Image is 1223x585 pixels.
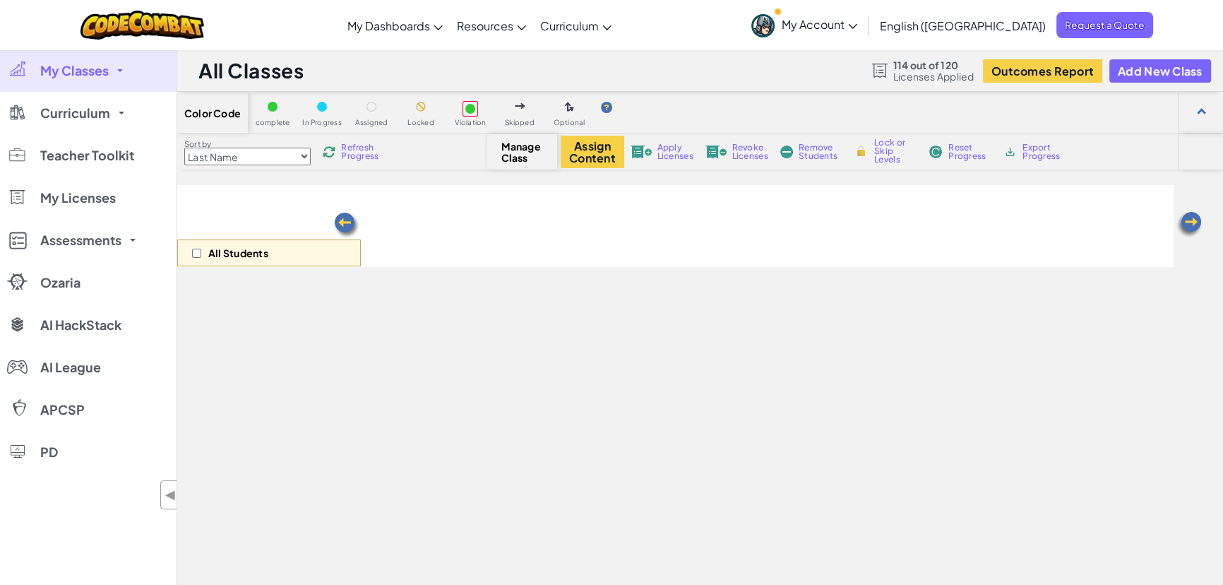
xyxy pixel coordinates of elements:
[40,234,121,247] span: Assessments
[929,146,943,158] img: IconReset.svg
[165,485,177,505] span: ◀
[450,6,533,45] a: Resources
[501,141,543,163] span: Manage Class
[40,149,134,162] span: Teacher Toolkit
[873,6,1053,45] a: English ([GEOGRAPHIC_DATA])
[40,191,116,204] span: My Licenses
[744,3,864,47] a: My Account
[1003,146,1017,158] img: IconArchive.svg
[705,146,727,158] img: IconLicenseRevoke.svg
[565,102,574,113] img: IconOptionalLevel.svg
[40,107,110,119] span: Curriculum
[1022,143,1066,160] span: Export Progress
[340,6,450,45] a: My Dashboards
[184,107,241,119] span: Color Code
[198,57,304,84] h1: All Classes
[302,119,342,126] span: In Progress
[515,103,525,109] img: IconSkippedLevel.svg
[540,18,599,33] span: Curriculum
[554,119,585,126] span: Optional
[631,146,652,158] img: IconLicenseApply.svg
[341,143,385,160] span: Refresh Progress
[505,119,535,126] span: Skipped
[782,17,857,32] span: My Account
[561,136,624,168] button: Assign Content
[40,361,101,374] span: AI League
[40,276,80,289] span: Ozaria
[323,146,335,158] img: IconReload.svg
[256,119,290,126] span: complete
[948,143,991,160] span: Reset Progress
[893,59,974,71] span: 114 out of 120
[40,319,121,331] span: AI HackStack
[1109,59,1211,83] button: Add New Class
[184,138,311,150] label: Sort by
[893,71,974,82] span: Licenses Applied
[874,138,916,164] span: Lock or Skip Levels
[347,18,430,33] span: My Dashboards
[80,11,204,40] img: CodeCombat logo
[333,211,361,240] img: Arrow_Left.png
[208,247,268,259] p: All Students
[407,119,434,126] span: Locked
[355,119,388,126] span: Assigned
[601,102,612,113] img: IconHint.svg
[983,59,1102,83] button: Outcomes Report
[533,6,619,45] a: Curriculum
[657,143,693,160] span: Apply Licenses
[854,145,869,158] img: IconLock.svg
[732,143,768,160] span: Revoke Licenses
[880,18,1046,33] span: English ([GEOGRAPHIC_DATA])
[454,119,486,126] span: Violation
[40,64,109,77] span: My Classes
[457,18,513,33] span: Resources
[751,14,775,37] img: avatar
[799,143,841,160] span: Remove Students
[1056,12,1153,38] a: Request a Quote
[780,146,793,158] img: IconRemoveStudents.svg
[1175,211,1203,239] img: Arrow_Left.png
